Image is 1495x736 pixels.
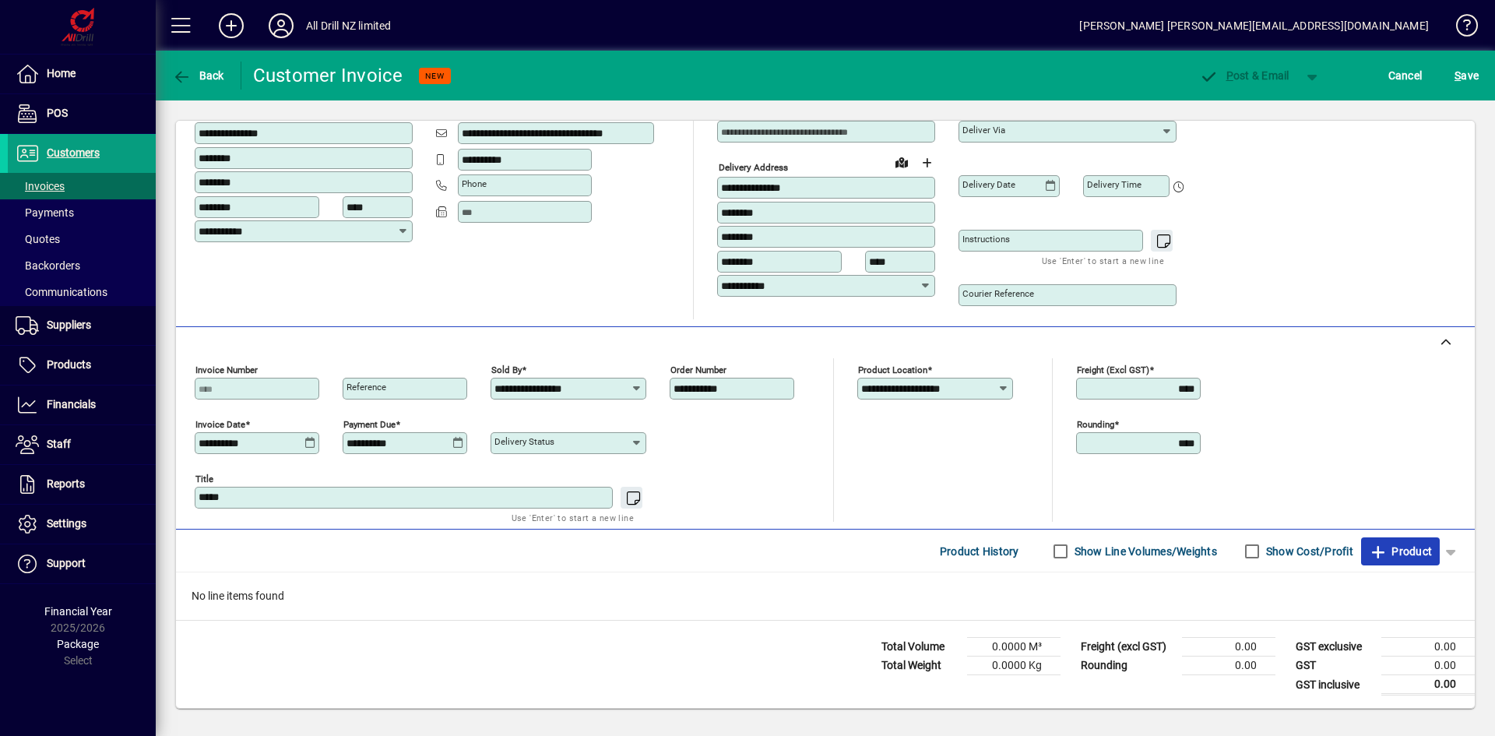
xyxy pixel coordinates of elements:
span: Communications [16,286,107,298]
span: ave [1455,63,1479,88]
mat-hint: Use 'Enter' to start a new line [512,509,634,526]
div: No line items found [176,572,1475,620]
a: Backorders [8,252,156,279]
td: GST exclusive [1288,638,1381,657]
a: Knowledge Base [1444,3,1476,54]
a: Financials [8,386,156,424]
td: Freight (excl GST) [1073,638,1182,657]
mat-label: Title [195,474,213,484]
span: Suppliers [47,319,91,331]
span: Support [47,557,86,569]
a: Reports [8,465,156,504]
a: Suppliers [8,306,156,345]
span: NEW [425,71,445,81]
button: Product History [934,537,1025,565]
span: Backorders [16,259,80,272]
a: Payments [8,199,156,226]
a: Products [8,346,156,385]
mat-label: Delivery status [494,436,554,447]
mat-hint: Use 'Enter' to start a new line [1042,252,1164,269]
span: Package [57,638,99,650]
mat-label: Deliver via [962,125,1005,136]
td: 0.00 [1182,638,1275,657]
td: GST inclusive [1288,675,1381,695]
td: 0.00 [1182,657,1275,675]
button: Back [168,62,228,90]
span: Back [172,69,224,82]
span: S [1455,69,1461,82]
button: Product [1361,537,1440,565]
span: Product [1369,539,1432,564]
span: Invoices [16,180,65,192]
div: Customer Invoice [253,63,403,88]
span: POS [47,107,68,119]
mat-label: Product location [858,364,927,375]
label: Show Line Volumes/Weights [1071,544,1217,559]
mat-label: Invoice number [195,364,258,375]
td: Total Volume [874,638,967,657]
span: P [1226,69,1233,82]
a: Support [8,544,156,583]
app-page-header-button: Back [156,62,241,90]
span: Staff [47,438,71,450]
a: Quotes [8,226,156,252]
label: Show Cost/Profit [1263,544,1353,559]
td: 0.00 [1381,675,1475,695]
a: Communications [8,279,156,305]
td: Rounding [1073,657,1182,675]
span: Quotes [16,233,60,245]
td: 0.00 [1381,657,1475,675]
a: Invoices [8,173,156,199]
a: Staff [8,425,156,464]
button: Post & Email [1191,62,1297,90]
span: Payments [16,206,74,219]
span: Product History [940,539,1019,564]
mat-label: Delivery date [962,179,1015,190]
mat-label: Freight (excl GST) [1077,364,1149,375]
button: Save [1451,62,1483,90]
mat-label: Payment due [343,419,396,430]
mat-label: Courier Reference [962,288,1034,299]
div: [PERSON_NAME] [PERSON_NAME][EMAIL_ADDRESS][DOMAIN_NAME] [1079,13,1429,38]
button: Copy to Delivery address [392,96,417,121]
td: 0.00 [1381,638,1475,657]
mat-label: Instructions [962,234,1010,245]
a: Home [8,55,156,93]
mat-label: Reference [346,382,386,393]
a: Settings [8,505,156,544]
span: Financial Year [44,605,112,618]
span: Products [47,358,91,371]
span: Cancel [1388,63,1423,88]
td: GST [1288,657,1381,675]
button: Add [206,12,256,40]
mat-label: Delivery time [1087,179,1141,190]
mat-label: Order number [670,364,726,375]
td: 0.0000 Kg [967,657,1061,675]
button: Profile [256,12,306,40]
button: Cancel [1384,62,1426,90]
mat-label: Invoice date [195,419,245,430]
mat-label: Phone [462,178,487,189]
div: All Drill NZ limited [306,13,392,38]
mat-label: Sold by [491,364,522,375]
span: Home [47,67,76,79]
td: 0.0000 M³ [967,638,1061,657]
span: Reports [47,477,85,490]
td: Total Weight [874,657,967,675]
span: Settings [47,517,86,530]
span: Customers [47,146,100,159]
a: View on map [889,150,914,174]
a: POS [8,94,156,133]
span: ost & Email [1199,69,1289,82]
span: Financials [47,398,96,410]
button: Choose address [914,150,939,175]
mat-label: Rounding [1077,419,1114,430]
